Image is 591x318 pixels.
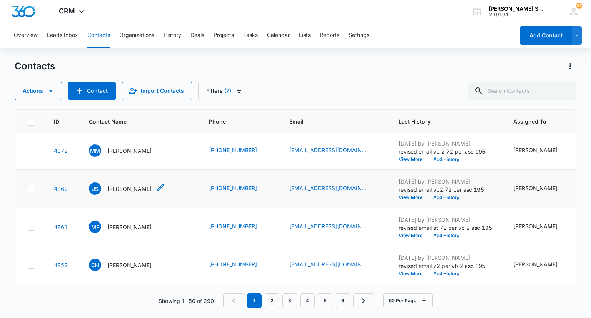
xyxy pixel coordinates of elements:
a: [PHONE_NUMBER] [209,222,257,230]
button: View More [399,157,428,162]
span: Last History [399,117,484,126]
button: Deals [190,23,204,48]
button: Add History [428,195,465,200]
a: [PHONE_NUMBER] [209,184,257,192]
p: [DATE] by [PERSON_NAME] [399,139,495,147]
button: History [164,23,181,48]
nav: Pagination [223,293,374,308]
button: Organizations [119,23,154,48]
button: Import Contacts [122,82,192,100]
span: JS [89,182,101,195]
div: Assigned To - Ted DiMayo - Select to Edit Field [513,260,571,269]
a: Navigate to contact details page for Mark McClowry [54,147,68,154]
div: Phone - (815) 341-6637 - Select to Edit Field [209,222,271,231]
span: Phone [209,117,260,126]
button: Contacts [87,23,110,48]
button: Actions [15,82,62,100]
div: Contact Name - James Solem - Select to Edit Field [89,182,165,195]
div: Contact Name - Max Freeberg - Select to Edit Field [89,221,165,233]
span: Email [289,117,369,126]
div: Phone - (630) 258-2296 - Select to Edit Field [209,184,271,193]
button: Filters [198,82,250,100]
div: [PERSON_NAME] [513,184,558,192]
span: CH [89,259,101,271]
button: View More [399,233,428,238]
a: [PHONE_NUMBER] [209,260,257,268]
h1: Contacts [15,60,55,72]
p: revised email 72 per vb 2 asc 195 [399,262,495,270]
span: (7) [224,88,231,94]
a: Page 4 [300,293,315,308]
div: Assigned To - Ted DiMayo - Select to Edit Field [513,184,571,193]
a: [EMAIL_ADDRESS][DOMAIN_NAME] [289,184,366,192]
div: Email - mcherman1729@gmail.com - Select to Edit Field [289,260,380,269]
a: Navigate to contact details page for Chelsea Herman [54,262,68,268]
a: [EMAIL_ADDRESS][DOMAIN_NAME] [289,260,366,268]
button: Calendar [267,23,290,48]
a: Navigate to contact details page for James Solem [54,186,68,192]
a: [EMAIL_ADDRESS][DOMAIN_NAME] [289,222,366,230]
span: 83 [576,3,582,9]
button: Settings [349,23,369,48]
button: Add History [428,157,465,162]
button: Overview [14,23,38,48]
div: Contact Name - Chelsea Herman - Select to Edit Field [89,259,165,271]
p: Showing 1-50 of 290 [159,297,214,305]
button: Tasks [243,23,258,48]
button: Add Contact [68,82,116,100]
a: [PHONE_NUMBER] [209,146,257,154]
button: Reports [320,23,339,48]
p: [PERSON_NAME] [107,147,152,155]
div: Phone - (630) 940-6590 - Select to Edit Field [209,260,271,269]
div: Contact Name - Mark McClowry - Select to Edit Field [89,144,165,157]
p: [DATE] by [PERSON_NAME] [399,216,495,224]
p: [PERSON_NAME] [107,185,152,193]
div: [PERSON_NAME] [513,222,558,230]
div: Assigned To - Ted DiMayo - Select to Edit Field [513,146,571,155]
p: [DATE] by [PERSON_NAME] [399,254,495,262]
div: Assigned To - Ted DiMayo - Select to Edit Field [513,222,571,231]
div: [PERSON_NAME] [513,260,558,268]
span: MF [89,221,101,233]
p: [PERSON_NAME] [107,223,152,231]
p: revised email vb2 72 per asc 195 [399,186,495,194]
input: Search Contacts [468,82,576,100]
button: Actions [564,60,576,72]
a: Page 2 [265,293,279,308]
button: Add Contact [520,26,572,45]
span: ID [54,117,59,126]
em: 1 [247,293,262,308]
button: 50 Per Page [383,293,433,308]
div: account id [489,12,545,17]
a: Page 3 [282,293,297,308]
button: Projects [214,23,234,48]
button: Add History [428,233,465,238]
span: MM [89,144,101,157]
button: Lists [299,23,311,48]
div: Phone - (309) 310-3679 - Select to Edit Field [209,146,271,155]
div: Email - jmsolem@hotmail.com - Select to Edit Field [289,184,380,193]
span: Contact Name [89,117,179,126]
a: Navigate to contact details page for Max Freeberg [54,224,68,230]
p: [PERSON_NAME] [107,261,152,269]
div: Email - mwfreeberg@gmail.com - Select to Edit Field [289,222,380,231]
a: Page 6 [336,293,350,308]
div: Email - mcclowry@gmail.com - Select to Edit Field [289,146,380,155]
div: account name [489,6,545,12]
button: View More [399,195,428,200]
p: revised email vb 2 72 per asc 195 [399,147,495,156]
span: CRM [59,7,75,15]
div: [PERSON_NAME] [513,146,558,154]
div: notifications count [576,3,582,9]
a: [EMAIL_ADDRESS][DOMAIN_NAME] [289,146,366,154]
span: Assigned To [513,117,560,126]
p: [DATE] by [PERSON_NAME] [399,177,495,186]
a: Next Page [353,293,374,308]
a: Page 5 [318,293,332,308]
p: revised email at 72 per vb 2 asc 195 [399,224,495,232]
button: Leads Inbox [47,23,78,48]
button: View More [399,271,428,276]
button: Add History [428,271,465,276]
